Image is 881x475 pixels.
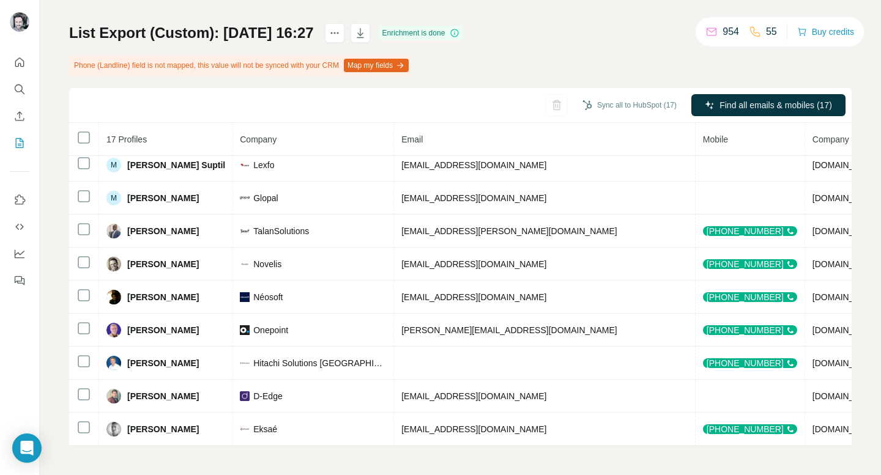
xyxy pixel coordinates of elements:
[812,292,881,302] span: [DOMAIN_NAME]
[106,224,121,238] img: Avatar
[812,226,881,236] span: [DOMAIN_NAME]
[127,225,199,237] span: [PERSON_NAME]
[253,390,282,402] span: D-Edge
[401,259,546,269] span: [EMAIL_ADDRESS][DOMAIN_NAME]
[344,59,409,72] button: Map my fields
[766,24,777,39] p: 55
[127,357,199,369] span: [PERSON_NAME]
[10,270,29,292] button: Feedback
[240,424,250,434] img: company-logo
[69,23,314,43] h1: List Export (Custom): [DATE] 16:27
[719,99,832,111] span: Find all emails & mobiles (17)
[812,424,881,434] span: [DOMAIN_NAME]
[10,105,29,127] button: Enrich CSV
[703,226,797,236] div: [PHONE_NUMBER]
[703,134,728,144] span: Mobile
[106,323,121,337] img: Avatar
[106,356,121,370] img: Avatar
[401,325,617,335] span: [PERSON_NAME][EMAIL_ADDRESS][DOMAIN_NAME]
[703,325,797,335] div: [PHONE_NUMBER]
[240,160,250,170] img: company-logo
[253,258,281,270] span: Novelis
[240,325,250,335] img: company-logo
[401,193,546,203] span: [EMAIL_ADDRESS][DOMAIN_NAME]
[401,134,423,144] span: Email
[253,324,288,336] span: Onepoint
[401,160,546,170] span: [EMAIL_ADDRESS][DOMAIN_NAME]
[10,12,29,32] img: Avatar
[401,292,546,302] span: [EMAIL_ADDRESS][DOMAIN_NAME]
[10,243,29,265] button: Dashboard
[127,423,199,435] span: [PERSON_NAME]
[723,24,739,39] p: 954
[253,357,386,369] span: Hitachi Solutions [GEOGRAPHIC_DATA]
[127,192,199,204] span: [PERSON_NAME]
[106,191,121,205] div: M
[401,424,546,434] span: [EMAIL_ADDRESS][DOMAIN_NAME]
[253,291,283,303] span: Néosoft
[240,259,250,269] img: company-logo
[812,160,881,170] span: [DOMAIN_NAME]
[10,78,29,100] button: Search
[401,391,546,401] span: [EMAIL_ADDRESS][DOMAIN_NAME]
[106,290,121,304] img: Avatar
[106,422,121,436] img: Avatar
[379,26,464,40] div: Enrichment is done
[812,325,881,335] span: [DOMAIN_NAME]
[106,257,121,271] img: Avatar
[10,189,29,211] button: Use Surfe on LinkedIn
[691,94,846,116] button: Find all emails & mobiles (17)
[253,192,278,204] span: Glopal
[797,23,854,40] button: Buy credits
[253,159,274,171] span: Lexfo
[127,291,199,303] span: [PERSON_NAME]
[253,423,277,435] span: Eksaé
[69,55,411,76] div: Phone (Landline) field is not mapped, this value will not be synced with your CRM
[240,134,277,144] span: Company
[10,216,29,238] button: Use Surfe API
[240,391,250,401] img: company-logo
[703,292,797,302] div: [PHONE_NUMBER]
[127,159,225,171] span: [PERSON_NAME] Suptil
[812,193,881,203] span: [DOMAIN_NAME]
[240,292,250,302] img: company-logo
[240,226,250,236] img: company-logo
[10,51,29,73] button: Quick start
[812,391,881,401] span: [DOMAIN_NAME]
[812,358,881,368] span: [DOMAIN_NAME]
[10,132,29,154] button: My lists
[127,258,199,270] span: [PERSON_NAME]
[253,225,309,237] span: TalanSolutions
[12,433,42,463] div: Open Intercom Messenger
[703,424,797,434] div: [PHONE_NUMBER]
[812,134,880,144] span: Company website
[574,96,685,114] button: Sync all to HubSpot (17)
[106,134,147,144] span: 17 Profiles
[240,196,250,199] img: company-logo
[401,226,617,236] span: [EMAIL_ADDRESS][PERSON_NAME][DOMAIN_NAME]
[240,358,250,368] img: company-logo
[703,358,797,368] div: [PHONE_NUMBER]
[703,259,797,269] div: [PHONE_NUMBER]
[812,259,881,269] span: [DOMAIN_NAME]
[127,324,199,336] span: [PERSON_NAME]
[106,389,121,403] img: Avatar
[106,158,121,172] div: M
[127,390,199,402] span: [PERSON_NAME]
[325,23,344,43] button: actions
